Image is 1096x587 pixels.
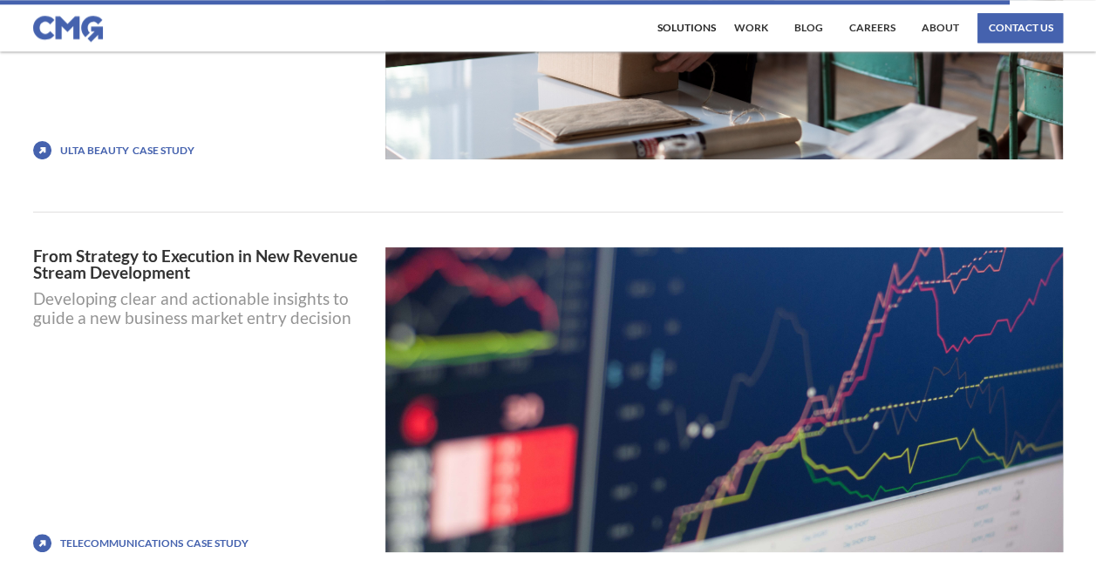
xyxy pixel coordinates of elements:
a: Blog [789,13,827,43]
div: contact us [988,23,1052,33]
div: Solutions [657,23,716,33]
div: Case STUDY [187,535,248,552]
div: Ulta Beauty [60,145,129,157]
img: icon with arrow pointing up and to the right. [33,534,51,552]
a: From Strategy to Execution in New Revenue Stream Development [33,247,372,280]
a: icon with arrow pointing up and to the right.TelecommunicationsCase STUDY [33,534,372,552]
div: Telecommunications [60,537,183,550]
div: Developing clear and actionable insights to guide a new business market entry decision [33,289,372,327]
img: CMG logo in blue. [33,16,103,42]
a: work [729,13,772,43]
a: About [916,13,963,43]
img: icon with arrow pointing up and to the right. [33,141,51,159]
div: Case STUDY [133,142,194,159]
a: Careers [844,13,899,43]
a: icon with arrow pointing up and to the right.Ulta BeautyCase STUDY [33,141,372,159]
